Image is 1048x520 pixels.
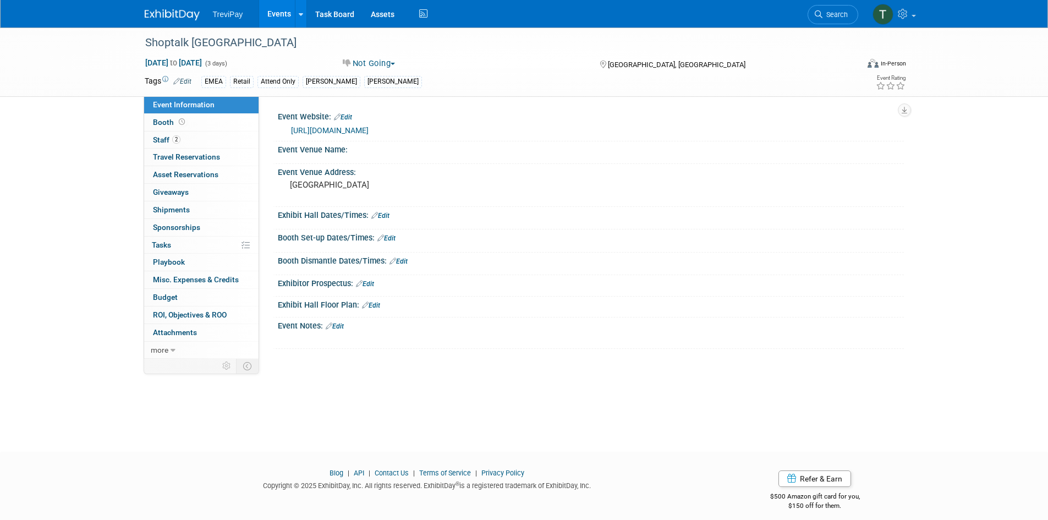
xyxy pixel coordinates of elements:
[330,469,343,477] a: Blog
[278,164,904,178] div: Event Venue Address:
[153,118,187,127] span: Booth
[153,328,197,337] span: Attachments
[144,237,259,254] a: Tasks
[278,297,904,311] div: Exhibit Hall Floor Plan:
[173,78,191,85] a: Edit
[278,141,904,155] div: Event Venue Name:
[145,9,200,20] img: ExhibitDay
[822,10,848,19] span: Search
[172,135,180,144] span: 2
[144,271,259,288] a: Misc. Expenses & Credits
[389,258,408,265] a: Edit
[726,501,904,511] div: $150 off for them.
[873,4,893,25] img: Tara DePaepe
[152,240,171,249] span: Tasks
[201,76,226,87] div: EMEA
[876,75,906,81] div: Event Rating
[145,58,202,68] span: [DATE] [DATE]
[354,469,364,477] a: API
[291,126,369,135] a: [URL][DOMAIN_NAME]
[177,118,187,126] span: Booth not reserved yet
[153,275,239,284] span: Misc. Expenses & Credits
[153,135,180,144] span: Staff
[153,152,220,161] span: Travel Reservations
[153,293,178,302] span: Budget
[371,212,389,220] a: Edit
[151,346,168,354] span: more
[345,469,352,477] span: |
[153,258,185,266] span: Playbook
[141,33,842,53] div: Shoptalk [GEOGRAPHIC_DATA]
[145,478,710,491] div: Copyright © 2025 ExhibitDay, Inc. All rights reserved. ExhibitDay is a registered trademark of Ex...
[339,58,399,69] button: Not Going
[144,219,259,236] a: Sponsorships
[144,184,259,201] a: Giveaways
[217,359,237,373] td: Personalize Event Tab Strip
[144,289,259,306] a: Budget
[278,108,904,123] div: Event Website:
[144,114,259,131] a: Booth
[364,76,422,87] div: [PERSON_NAME]
[326,322,344,330] a: Edit
[144,324,259,341] a: Attachments
[362,302,380,309] a: Edit
[278,253,904,267] div: Booth Dismantle Dates/Times:
[608,61,745,69] span: [GEOGRAPHIC_DATA], [GEOGRAPHIC_DATA]
[213,10,243,19] span: TreviPay
[236,359,259,373] td: Toggle Event Tabs
[257,76,299,87] div: Attend Only
[153,310,227,319] span: ROI, Objectives & ROO
[419,469,471,477] a: Terms of Service
[793,57,907,74] div: Event Format
[410,469,418,477] span: |
[808,5,858,24] a: Search
[377,234,396,242] a: Edit
[153,205,190,214] span: Shipments
[153,170,218,179] span: Asset Reservations
[144,166,259,183] a: Asset Reservations
[778,470,851,487] a: Refer & Earn
[153,100,215,109] span: Event Information
[144,132,259,149] a: Staff2
[290,180,526,190] pre: [GEOGRAPHIC_DATA]
[303,76,360,87] div: [PERSON_NAME]
[204,60,227,67] span: (3 days)
[334,113,352,121] a: Edit
[278,318,904,332] div: Event Notes:
[144,96,259,113] a: Event Information
[145,75,191,88] td: Tags
[168,58,179,67] span: to
[153,223,200,232] span: Sponsorships
[880,59,906,68] div: In-Person
[366,469,373,477] span: |
[868,59,879,68] img: Format-Inperson.png
[230,76,254,87] div: Retail
[278,275,904,289] div: Exhibitor Prospectus:
[278,229,904,244] div: Booth Set-up Dates/Times:
[144,254,259,271] a: Playbook
[356,280,374,288] a: Edit
[278,207,904,221] div: Exhibit Hall Dates/Times:
[481,469,524,477] a: Privacy Policy
[144,201,259,218] a: Shipments
[153,188,189,196] span: Giveaways
[144,149,259,166] a: Travel Reservations
[456,481,459,487] sup: ®
[726,485,904,510] div: $500 Amazon gift card for you,
[473,469,480,477] span: |
[144,306,259,324] a: ROI, Objectives & ROO
[144,342,259,359] a: more
[375,469,409,477] a: Contact Us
